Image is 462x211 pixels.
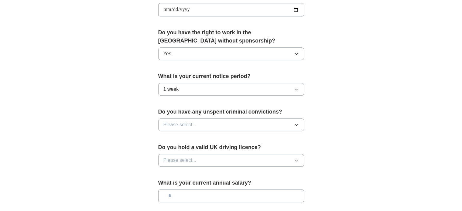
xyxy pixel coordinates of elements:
label: What is your current annual salary? [158,179,304,187]
label: Do you hold a valid UK driving licence? [158,143,304,151]
span: Please select... [163,121,197,128]
button: Please select... [158,154,304,167]
button: Please select... [158,118,304,131]
span: Please select... [163,157,197,164]
span: Yes [163,50,171,57]
label: Do you have the right to work in the [GEOGRAPHIC_DATA] without sponsorship? [158,29,304,45]
label: What is your current notice period? [158,72,304,80]
span: 1 week [163,86,179,93]
button: 1 week [158,83,304,96]
label: Do you have any unspent criminal convictions? [158,108,304,116]
button: Yes [158,47,304,60]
